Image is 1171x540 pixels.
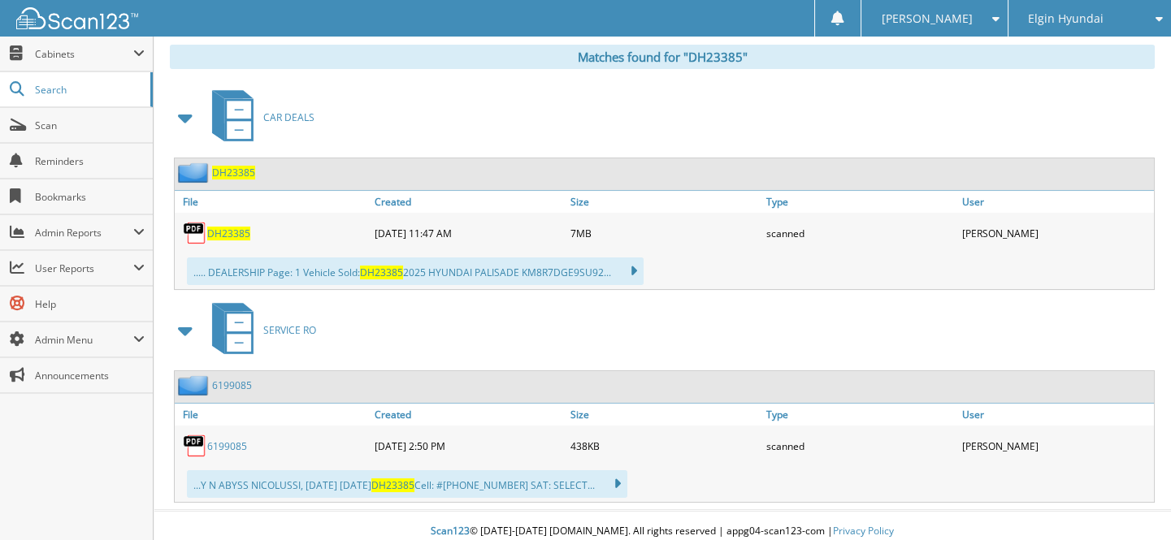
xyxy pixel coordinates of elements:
span: Reminders [35,154,145,168]
img: folder2.png [178,375,212,395]
span: DH23385 [360,266,403,279]
a: Created [371,404,566,426]
a: DH23385 [207,227,250,240]
a: File [175,191,371,213]
a: Type [762,191,958,213]
div: ..... DEALERSHIP Page: 1 Vehicle Sold: 2025 HYUNDAI PALISADE KM8R7DGE9SU92... [187,257,644,285]
iframe: Chat Widget [1090,462,1171,540]
div: [DATE] 11:47 AM [371,217,566,249]
img: PDF.png [183,434,207,458]
div: 438KB [566,430,762,462]
a: Type [762,404,958,426]
a: User [958,191,1154,213]
a: User [958,404,1154,426]
a: DH23385 [212,166,255,179]
span: Announcements [35,369,145,382]
a: Size [566,404,762,426]
a: Size [566,191,762,213]
span: [PERSON_NAME] [882,14,973,24]
span: Elgin Hyundai [1028,14,1104,24]
span: Scan [35,119,145,132]
a: 6199085 [207,439,247,453]
img: scan123-logo-white.svg [16,7,138,29]
span: CAR DEALS [263,110,314,124]
a: File [175,404,371,426]
div: [DATE] 2:50 PM [371,430,566,462]
span: Bookmarks [35,190,145,204]
div: scanned [762,430,958,462]
span: Cabinets [35,47,133,61]
div: ...Y N ABYSS NICOLUSSI, [DATE] [DATE] Cell: #[PHONE_NUMBER] SAT: SELECT... [187,470,627,498]
span: Help [35,297,145,311]
a: Created [371,191,566,213]
span: Scan123 [431,524,470,538]
a: 6199085 [212,378,252,392]
a: CAR DEALS [202,85,314,149]
span: Admin Menu [35,333,133,347]
span: SERVICE RO [263,323,316,337]
span: DH23385 [371,478,414,492]
a: Privacy Policy [833,524,894,538]
span: Search [35,83,142,97]
span: Admin Reports [35,226,133,240]
span: User Reports [35,261,133,275]
img: PDF.png [183,221,207,245]
div: 7MB [566,217,762,249]
div: Matches found for "DH23385" [170,45,1155,69]
img: folder2.png [178,162,212,183]
div: [PERSON_NAME] [958,217,1154,249]
a: SERVICE RO [202,298,316,362]
div: [PERSON_NAME] [958,430,1154,462]
div: scanned [762,217,958,249]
